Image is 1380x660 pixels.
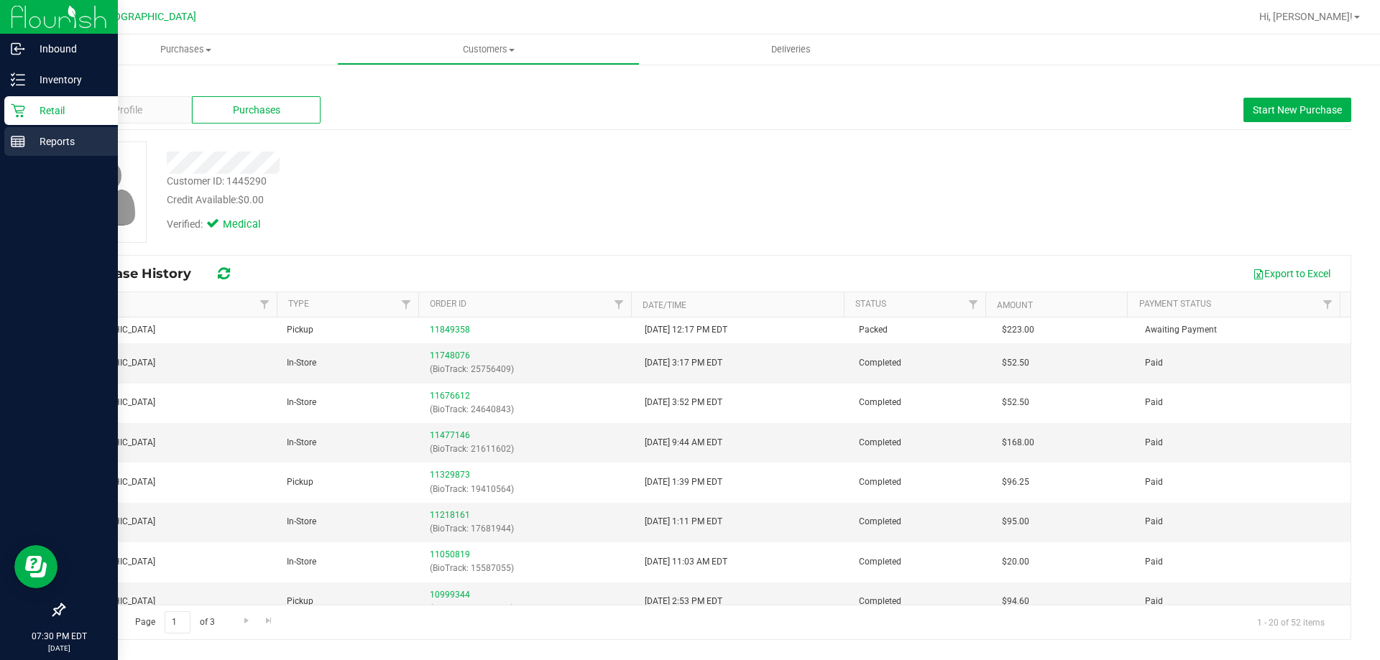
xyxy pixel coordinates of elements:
span: Packed [859,323,888,337]
a: Customers [337,34,640,65]
button: Start New Purchase [1243,98,1351,122]
p: (BioTrack: 14887469) [430,602,627,615]
span: In-Store [287,396,316,409]
span: $52.50 [1002,356,1029,370]
span: [DATE] 12:17 PM EDT [645,323,727,337]
span: Pickup [287,323,313,337]
p: (BioTrack: 21611602) [430,442,627,456]
span: Completed [859,356,901,370]
span: Hi, [PERSON_NAME]! [1259,11,1353,22]
p: Inventory [25,71,111,88]
inline-svg: Inbound [11,42,25,56]
span: $95.00 [1002,515,1029,529]
a: Amount [997,300,1033,310]
span: Deliveries [752,43,830,56]
a: Date/Time [643,300,686,310]
p: Retail [25,102,111,119]
span: Pickup [287,595,313,608]
button: Export to Excel [1243,261,1340,286]
span: $94.60 [1002,595,1029,608]
span: Purchase History [75,266,206,282]
span: In-Store [287,555,316,569]
span: [DATE] 3:17 PM EDT [645,356,722,370]
p: (BioTrack: 24640843) [430,403,627,417]
inline-svg: Retail [11,103,25,118]
span: $168.00 [1002,436,1034,450]
a: 11676612 [430,391,470,401]
p: Reports [25,133,111,150]
span: [DATE] 11:03 AM EDT [645,555,727,569]
span: Paid [1145,396,1163,409]
a: Filter [395,292,418,317]
a: Filter [962,292,985,317]
a: 11477146 [430,430,470,440]
span: In-Store [287,436,316,450]
span: Purchases [233,103,280,118]
span: Purchases [34,43,337,56]
span: 1 - 20 of 52 items [1246,611,1336,633]
a: Go to the last page [259,611,280,631]
span: [DATE] 1:39 PM EDT [645,475,722,489]
a: Deliveries [640,34,942,65]
span: Paid [1145,595,1163,608]
span: Paid [1145,555,1163,569]
span: [DATE] 1:11 PM EDT [645,515,722,529]
span: Profile [114,103,142,118]
span: Page of 3 [123,611,226,633]
span: $96.25 [1002,475,1029,489]
div: Credit Available: [167,192,800,208]
span: Paid [1145,436,1163,450]
span: $20.00 [1002,555,1029,569]
span: [DATE] 3:52 PM EDT [645,396,722,409]
span: $223.00 [1002,323,1034,337]
span: Pickup [287,475,313,489]
span: [DATE] 2:53 PM EDT [645,595,722,608]
span: Completed [859,555,901,569]
span: Completed [859,475,901,489]
a: Filter [607,292,631,317]
a: 11329873 [430,470,470,480]
a: Order ID [430,299,466,309]
p: [DATE] [6,643,111,654]
span: Completed [859,396,901,409]
a: 11748076 [430,350,470,361]
span: In-Store [287,356,316,370]
span: $52.50 [1002,396,1029,409]
a: Filter [253,292,277,317]
p: 07:30 PM EDT [6,630,111,643]
span: In-Store [287,515,316,529]
span: Completed [859,515,901,529]
inline-svg: Reports [11,134,25,149]
div: Customer ID: 1445290 [167,174,267,189]
a: Status [855,299,886,309]
a: 10999344 [430,590,470,600]
p: Inbound [25,40,111,57]
a: Type [288,299,309,309]
a: 11849358 [430,325,470,335]
span: Medical [223,217,280,233]
span: Start New Purchase [1253,104,1342,116]
span: Paid [1145,475,1163,489]
a: 11050819 [430,549,470,559]
div: Verified: [167,217,280,233]
p: (BioTrack: 19410564) [430,483,627,496]
span: Completed [859,595,901,608]
a: Filter [1316,292,1340,317]
span: Awaiting Payment [1145,323,1217,337]
span: Customers [338,43,639,56]
input: 1 [165,611,190,633]
inline-svg: Inventory [11,73,25,87]
span: $0.00 [238,194,264,205]
p: (BioTrack: 15587055) [430,562,627,575]
a: 11218161 [430,510,470,520]
span: Completed [859,436,901,450]
span: Paid [1145,356,1163,370]
iframe: Resource center [14,545,57,588]
span: [GEOGRAPHIC_DATA] [98,11,196,23]
span: Paid [1145,515,1163,529]
a: Go to the next page [236,611,257,631]
a: Purchases [34,34,337,65]
a: Payment Status [1139,299,1211,309]
p: (BioTrack: 25756409) [430,363,627,376]
span: [DATE] 9:44 AM EDT [645,436,722,450]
